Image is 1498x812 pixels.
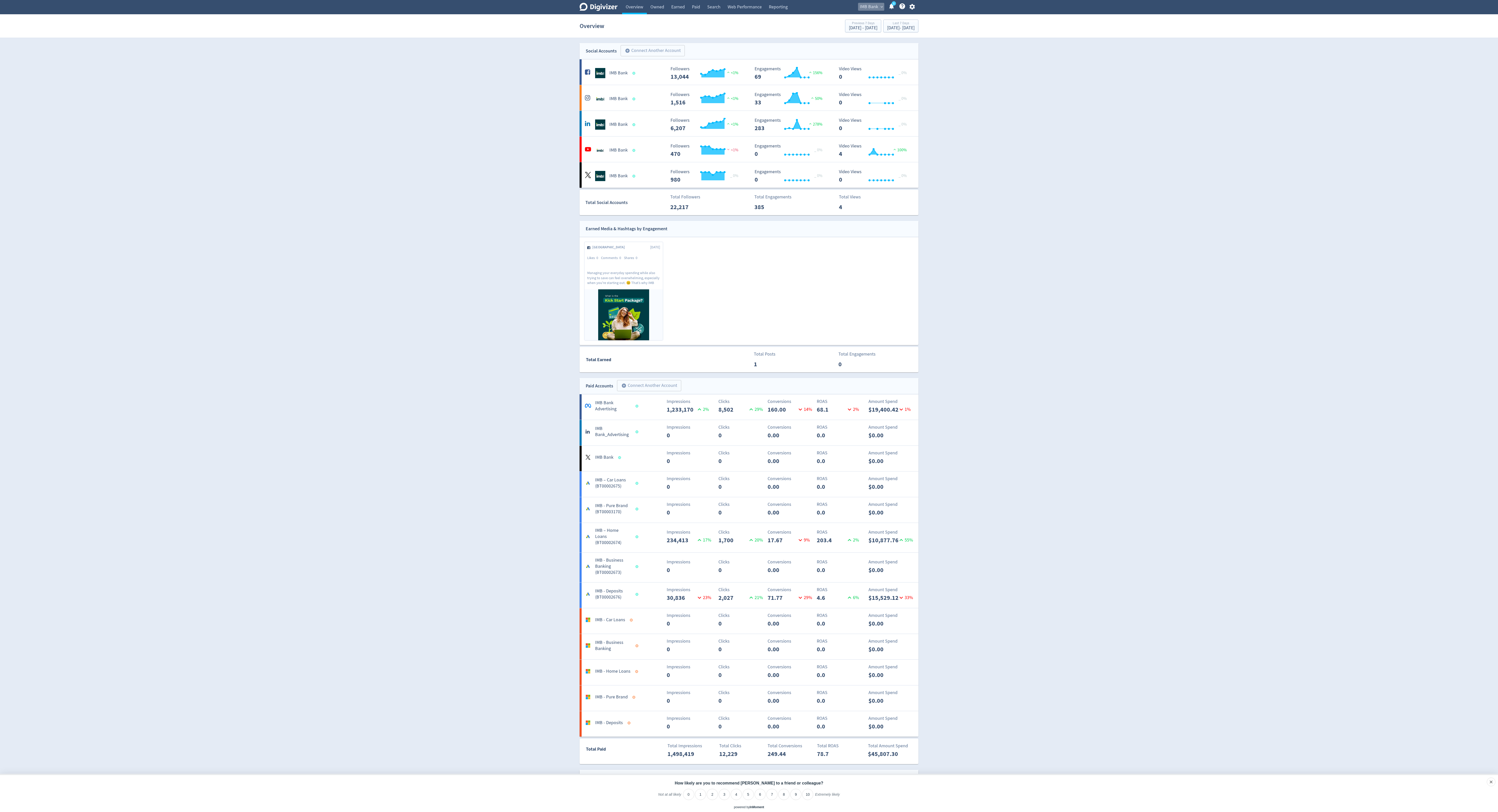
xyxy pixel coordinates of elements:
svg: Video Views 0 [836,92,913,106]
p: 0 [667,565,696,575]
h5: IMB Bank [609,147,628,153]
p: Impressions [667,664,713,670]
p: Total Views [839,194,868,200]
p: 0.00 [768,696,797,705]
button: Connect Another Account [621,45,685,56]
p: 0.00 [768,456,797,466]
svg: Engagements 69 [752,66,828,80]
a: Connect Another Account [613,381,681,391]
p: 6 % [846,594,859,601]
h5: IMB Bank [609,96,628,102]
li: 10 [802,789,813,800]
svg: Followers --- [668,66,744,80]
p: Conversions [768,715,814,722]
p: 55 % [898,537,913,544]
img: negative-performance.svg [726,147,731,151]
img: IMB Bank undefined [595,119,605,130]
a: InMoment [750,805,764,809]
p: 0 [667,670,696,680]
p: Impressions [667,689,713,696]
span: _ 0% [899,173,907,178]
p: Amount Spend [868,501,915,508]
p: 0 [667,482,696,491]
span: _ 0% [899,70,907,75]
svg: Followers --- [668,144,744,157]
p: 2,027 [718,593,748,602]
a: IMB – Car Loans (BT00002675)Impressions0Clicks0Conversions0.00ROAS0.0Amount Spend$0.00 [580,471,918,497]
p: Total Followers [670,194,700,200]
label: Not at all likely [658,792,681,801]
p: 0 [718,670,748,680]
p: 0 [718,645,748,654]
p: Impressions [667,450,713,456]
p: Clicks [718,424,765,431]
h5: IMB - Business Banking (BT00002673) [595,557,631,576]
span: 0 [596,255,598,260]
div: Paid Accounts [586,382,613,390]
span: Data last synced: 17 Sep 2025, 10:01am (AEST) [636,430,640,433]
span: Data last synced: 16 Sep 2025, 11:02pm (AEST) [633,72,637,75]
label: Extremely likely [815,792,840,801]
p: 0 [718,431,748,440]
p: Impressions [667,559,713,565]
div: Close survey [1487,778,1495,786]
span: Data last synced: 17 Sep 2025, 3:01am (AEST) [636,508,640,510]
p: Impressions [667,715,713,722]
li: 8 [778,789,790,800]
p: 0 [838,360,868,369]
svg: Video Views 0 [836,118,913,131]
p: 0.00 [768,508,797,517]
p: Amount Spend [868,586,915,593]
h5: IMB - Pure Brand (BT00003170) [595,503,631,515]
li: 1 [695,789,706,800]
span: Data last synced: 9 Sep 2025, 7:09am (AEST) [636,644,640,647]
p: Impressions [667,638,713,645]
p: $0.00 [868,508,898,517]
h1: Overview [580,18,604,34]
p: ROAS [817,529,863,536]
a: Total EarnedTotal Posts1Total Engagements0 [580,347,918,372]
p: 2 % [846,537,859,544]
p: Clicks [718,475,765,482]
div: Social Accounts [586,47,617,55]
div: Comments [601,255,624,261]
p: Amount Spend [868,638,915,645]
p: 0 [718,482,748,491]
span: Data last synced: 17 Sep 2025, 2:01am (AEST) [636,482,640,485]
img: positive-performance.svg [726,70,731,74]
a: IMB - Car LoansImpressions0Clicks0Conversions0.00ROAS0.0Amount Spend$0.00 [580,608,918,634]
p: Clicks [718,689,765,696]
p: 29 % [748,406,763,413]
p: 203.4 [817,536,846,545]
h5: IMB Bank_Advertising [595,426,631,438]
span: [GEOGRAPHIC_DATA] [592,245,628,250]
p: 0.00 [768,565,797,575]
p: Conversions [768,586,814,593]
p: Conversions [768,638,814,645]
p: 0.0 [817,508,846,517]
span: Data last synced: 17 Sep 2025, 9:02am (AEST) [633,175,637,178]
svg: Engagements 33 [752,92,828,106]
p: Conversions [768,475,814,482]
p: Conversions [768,450,814,456]
p: 4.6 [817,593,846,602]
a: IMB Bank undefinedIMB Bank Followers --- Followers 1,516 <1% Engagements 33 Engagements 33 50% Vi... [580,85,918,111]
p: Clicks [718,450,765,456]
span: Data last synced: 17 Sep 2025, 2:01am (AEST) [636,593,640,596]
img: positive-performance.svg [726,96,731,100]
h5: IMB Bank [609,70,628,76]
p: Clicks [718,586,765,593]
p: Amount Spend [868,559,915,565]
a: 1 [892,1,896,6]
p: Impressions [667,501,713,508]
h5: IMB – Car Loans (BT00002675) [595,477,631,489]
p: Amount Spend [868,689,915,696]
span: 50% [810,96,822,101]
p: 0 [667,508,696,517]
p: Clicks [718,529,765,536]
li: 6 [755,789,766,800]
p: 160.00 [768,405,797,414]
p: $0.00 [868,482,898,491]
span: <1% [726,70,738,75]
p: 9 % [797,537,810,544]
